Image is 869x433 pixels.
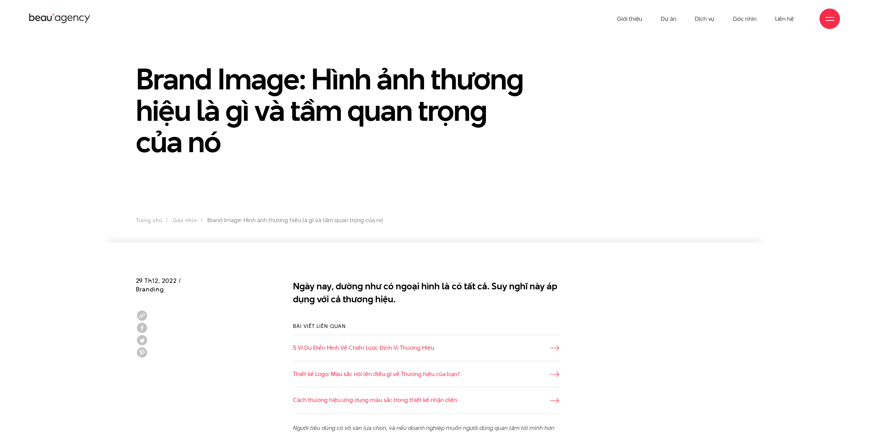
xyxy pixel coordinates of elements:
[136,216,163,224] a: Trang chủ
[293,396,559,405] a: Cách thương hiệu ứng dụng màu sắc trong thiết kế nhận diện
[293,344,559,352] a: 5 Ví Dụ Điển Hình Về Chiến Lược Định Vị Thương Hiệu
[293,322,559,330] h3: Bài viết liên quan
[293,370,559,379] a: Thiết kế Logo: Màu sắc nói lên điều gì về Thương hiệu của bạn?
[173,216,197,224] a: Góc nhìn
[136,276,181,293] span: 29 Th12, 2022 / Branding
[136,63,529,157] h1: Brand Image: Hình ảnh thương hiệu là gì và tầm quan trọng của nó
[293,280,559,305] p: Ngày nay, dường như có ngoại hình là có tất cả. Suy nghĩ này áp dụng với cả thương hiệu.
